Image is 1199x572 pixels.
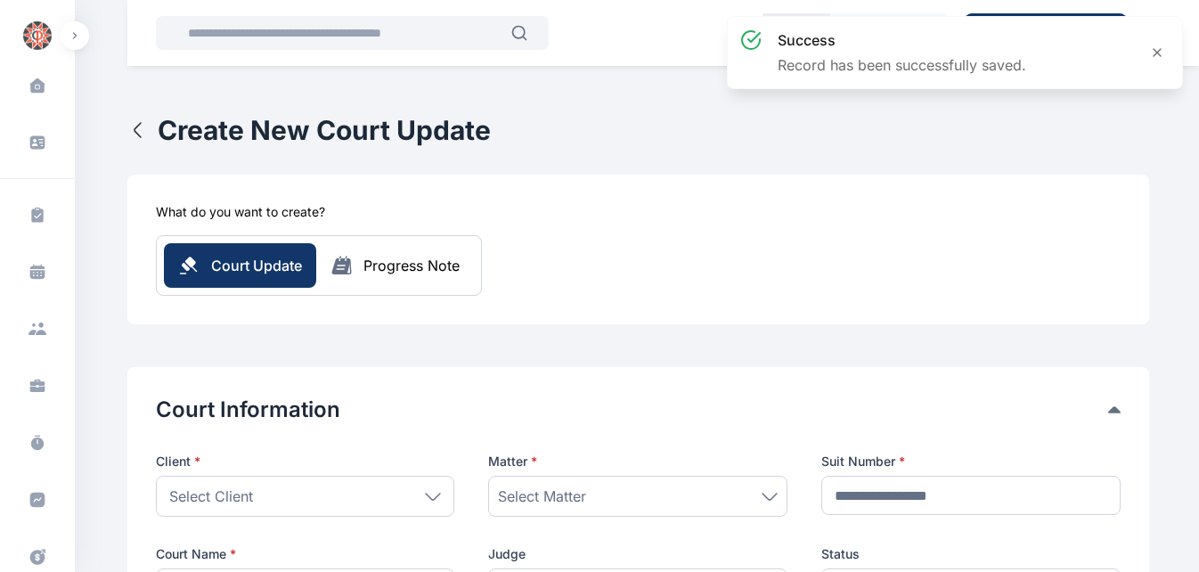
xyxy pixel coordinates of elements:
[316,255,474,276] button: Progress Note
[488,545,787,563] label: Judge
[498,486,586,507] span: Select Matter
[211,255,302,276] span: Court Update
[778,54,1026,76] p: Record has been successfully saved.
[156,396,1108,424] button: Court Information
[169,486,253,507] span: Select Client
[156,396,1121,424] div: Court Information
[156,545,455,563] label: Court Name
[821,453,1121,470] label: Suit Number
[488,453,537,470] span: Matter
[778,29,1026,51] h3: success
[164,243,316,288] button: Court Update
[363,255,460,276] div: Progress Note
[156,203,325,221] h5: What do you want to create?
[158,114,491,146] h1: Create New Court Update
[821,545,1121,563] label: Status
[156,453,455,470] p: Client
